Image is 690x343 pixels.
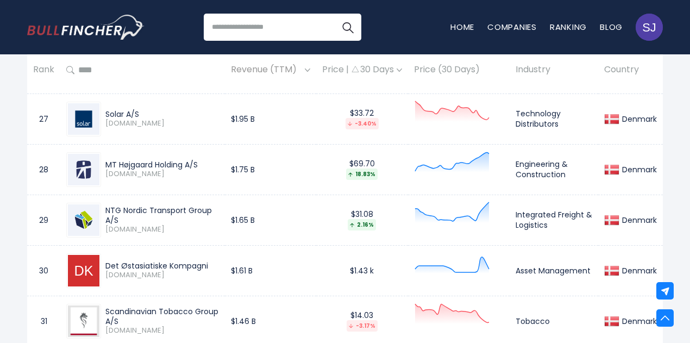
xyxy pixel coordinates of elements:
[619,114,657,124] div: Denmark
[105,160,219,170] div: MT Højgaard Holding A/S
[619,266,657,276] div: Denmark
[347,320,378,332] div: -3.17%
[619,215,657,225] div: Denmark
[348,219,376,230] div: 2.16%
[322,108,402,129] div: $33.72
[105,109,219,119] div: Solar A/S
[408,54,510,86] th: Price (30 Days)
[322,209,402,230] div: $31.08
[68,103,99,135] img: SOLAR-B.CO.png
[105,225,219,234] span: [DOMAIN_NAME]
[105,326,219,335] span: [DOMAIN_NAME]
[68,305,99,337] img: STG.CO.png
[68,154,99,185] img: MTHH.CO.png
[322,310,402,332] div: $14.03
[322,159,402,180] div: $69.70
[68,204,99,236] img: NTG.CO.png
[619,165,657,174] div: Denmark
[598,54,663,86] th: Country
[231,62,302,79] span: Revenue (TTM)
[510,144,598,195] td: Engineering & Construction
[105,261,219,271] div: Det Østasiatiske Kompagni
[225,245,316,296] td: $1.61 B
[27,245,60,296] td: 30
[105,205,219,225] div: NTG Nordic Transport Group A/S
[225,144,316,195] td: $1.75 B
[27,93,60,144] td: 27
[27,15,145,40] img: Bullfincher logo
[510,54,598,86] th: Industry
[450,21,474,33] a: Home
[510,195,598,245] td: Integrated Freight & Logistics
[619,316,657,326] div: Denmark
[550,21,587,33] a: Ranking
[510,245,598,296] td: Asset Management
[487,21,537,33] a: Companies
[322,266,402,276] div: $1.43 k
[105,170,219,179] span: [DOMAIN_NAME]
[105,271,219,280] span: [DOMAIN_NAME]
[27,195,60,245] td: 29
[322,65,402,76] div: Price | 30 Days
[27,15,144,40] a: Go to homepage
[27,144,60,195] td: 28
[346,169,378,180] div: 18.83%
[225,93,316,144] td: $1.95 B
[334,14,361,41] button: Search
[225,195,316,245] td: $1.65 B
[510,93,598,144] td: Technology Distributors
[105,307,219,326] div: Scandinavian Tobacco Group A/S
[105,119,219,128] span: [DOMAIN_NAME]
[600,21,623,33] a: Blog
[27,54,60,86] th: Rank
[346,118,379,129] div: -3.40%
